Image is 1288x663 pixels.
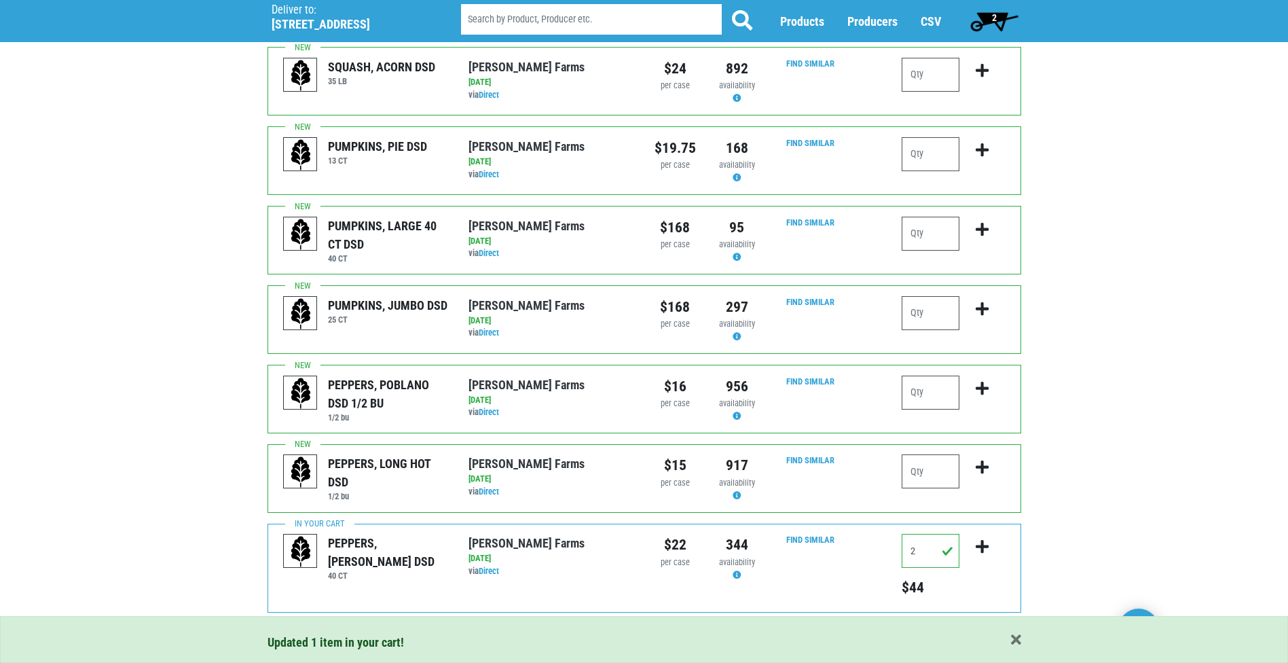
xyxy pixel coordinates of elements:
div: [DATE] [468,156,633,168]
span: availability [719,160,755,170]
div: PUMPKINS, PIE DSD [328,137,427,156]
h6: 13 CT [328,156,427,166]
span: availability [719,239,755,249]
div: PEPPERS, [PERSON_NAME] DSD [328,534,448,571]
div: 168 [716,137,758,159]
div: 344 [716,534,758,556]
img: placeholder-variety-43d6402dacf2d531de610a020419775a.svg [284,455,318,489]
a: [PERSON_NAME] Farms [468,456,585,471]
input: Qty [902,58,959,92]
span: availability [719,319,755,329]
div: via [468,168,633,181]
div: PEPPERS, LONG HOT DSD [328,454,448,491]
div: via [468,89,633,102]
p: Deliver to: [272,3,426,17]
a: Direct [479,407,499,417]
img: placeholder-variety-43d6402dacf2d531de610a020419775a.svg [284,217,318,251]
a: Find Similar [786,297,834,307]
a: [PERSON_NAME] Farms [468,60,585,74]
div: $19.75 [655,137,696,159]
div: PUMPKINS, JUMBO DSD [328,296,447,315]
a: Find Similar [786,455,834,465]
h6: 1/2 bu [328,491,448,501]
input: Qty [902,296,959,330]
div: per case [655,238,696,251]
div: PEPPERS, POBLANO DSD 1/2 BU [328,376,448,412]
h6: 40 CT [328,253,448,264]
a: [PERSON_NAME] Farms [468,139,585,154]
div: per case [655,318,696,331]
a: Find Similar [786,217,834,228]
input: Qty [902,137,959,171]
a: Direct [479,90,499,100]
img: placeholder-variety-43d6402dacf2d531de610a020419775a.svg [284,138,318,172]
div: Availability may be subject to change. [716,556,758,582]
div: 297 [716,296,758,318]
span: 2 [992,12,997,23]
img: placeholder-variety-43d6402dacf2d531de610a020419775a.svg [284,58,318,92]
img: placeholder-variety-43d6402dacf2d531de610a020419775a.svg [284,535,318,569]
input: Qty [902,217,959,251]
a: Direct [479,486,499,497]
div: 95 [716,217,758,238]
div: [DATE] [468,315,633,327]
div: via [468,486,633,499]
h6: 35 LB [328,76,435,86]
a: Find Similar [786,138,834,148]
input: Search by Product, Producer etc. [461,4,722,35]
a: Direct [479,327,499,338]
div: via [468,406,633,419]
div: per case [655,477,696,490]
div: per case [655,397,696,410]
div: $16 [655,376,696,397]
div: $168 [655,296,696,318]
div: 917 [716,454,758,476]
div: [DATE] [468,552,633,565]
img: placeholder-variety-43d6402dacf2d531de610a020419775a.svg [284,297,318,331]
a: [PERSON_NAME] Farms [468,219,585,233]
div: Updated 1 item in your cart! [268,633,1021,651]
input: Qty [902,454,959,488]
div: via [468,565,633,578]
a: [PERSON_NAME] Farms [468,536,585,550]
a: CSV [921,14,941,29]
div: [DATE] [468,235,633,248]
a: [PERSON_NAME] Farms [468,298,585,312]
div: [DATE] [468,76,633,89]
a: Find Similar [786,535,834,545]
div: per case [655,79,696,92]
a: Direct [479,169,499,179]
span: availability [719,557,755,567]
a: [PERSON_NAME] Farms [468,378,585,392]
h5: [STREET_ADDRESS] [272,17,426,32]
div: per case [655,556,696,569]
a: Producers [847,14,898,29]
div: [DATE] [468,394,633,407]
span: availability [719,478,755,488]
h5: Total price [902,579,959,596]
h6: 40 CT [328,571,448,581]
div: 892 [716,58,758,79]
span: availability [719,398,755,408]
img: placeholder-variety-43d6402dacf2d531de610a020419775a.svg [284,376,318,410]
a: Find Similar [786,58,834,69]
div: via [468,247,633,260]
a: Products [780,14,824,29]
div: $168 [655,217,696,238]
div: via [468,327,633,340]
div: per case [655,159,696,172]
input: Qty [902,534,959,568]
a: 2 [964,7,1025,35]
h6: 1/2 bu [328,412,448,423]
div: $15 [655,454,696,476]
div: $22 [655,534,696,556]
div: SQUASH, ACORN DSD [328,58,435,76]
div: $24 [655,58,696,79]
input: Qty [902,376,959,410]
a: Direct [479,248,499,258]
div: 956 [716,376,758,397]
span: availability [719,80,755,90]
h6: 25 CT [328,315,447,325]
